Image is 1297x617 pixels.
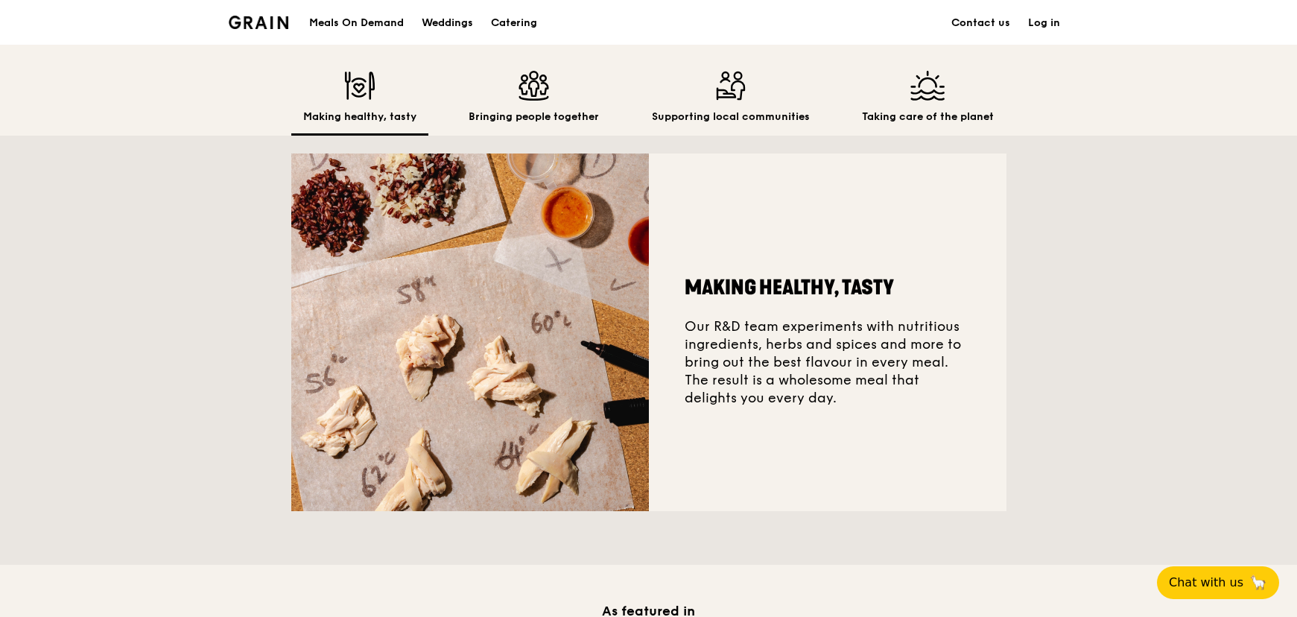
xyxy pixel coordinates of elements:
[303,110,416,124] h2: Making healthy, tasty
[229,16,289,29] img: Grain
[1019,1,1069,45] a: Log in
[422,1,473,45] div: Weddings
[1157,566,1279,599] button: Chat with us🦙
[482,1,546,45] a: Catering
[862,110,994,124] h2: Taking care of the planet
[491,1,537,45] div: Catering
[942,1,1019,45] a: Contact us
[291,154,649,511] img: Making healthy, tasty
[652,110,810,124] h2: Supporting local communities
[469,110,599,124] h2: Bringing people together
[469,71,599,101] img: Bringing people together
[1169,574,1243,592] span: Chat with us
[862,71,994,101] img: Taking care of the planet
[652,71,810,101] img: Supporting local communities
[309,1,404,45] div: Meals On Demand
[1249,574,1267,592] span: 🦙
[649,154,1006,511] div: Our R&D team experiments with nutritious ingredients, herbs and spices and more to bring out the ...
[303,71,416,101] img: Making healthy, tasty
[413,1,482,45] a: Weddings
[685,274,971,301] h2: Making healthy, tasty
